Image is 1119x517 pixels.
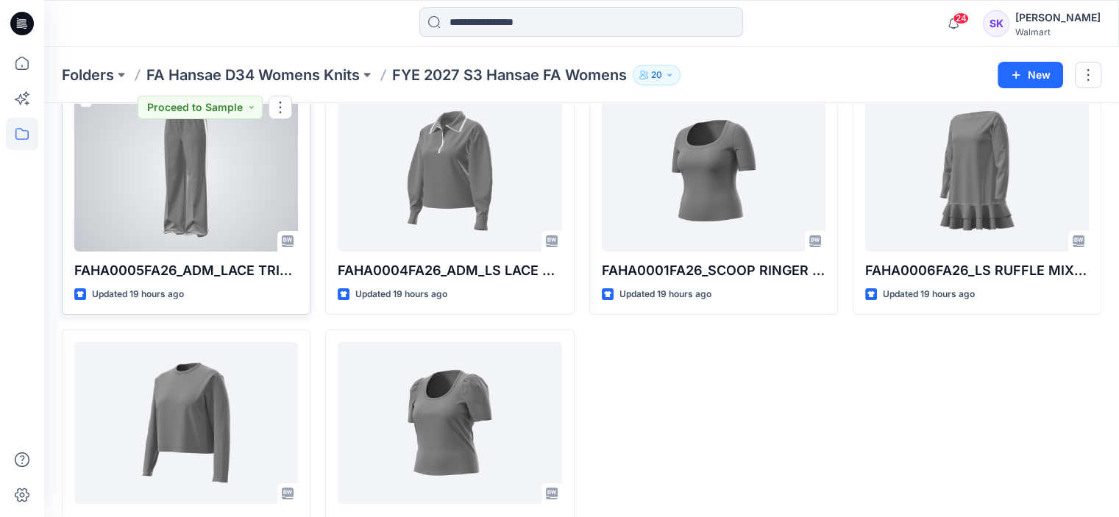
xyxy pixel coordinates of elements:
button: New [998,62,1063,88]
a: FAHA0004FA26_ADM_LS LACE MIXY POLO [338,90,561,252]
p: FAHA0006FA26_LS RUFFLE MIXY DRESS [865,260,1089,281]
p: Updated 19 hours ago [883,287,975,302]
div: SK [983,10,1009,37]
a: FAHA0005FA26_ADM_LACE TRIMING TRACKPANT [74,90,298,252]
p: Updated 19 hours ago [619,287,711,302]
a: FAHA0003FA26_ADM_SLEEVE EASY TEE [74,342,298,504]
span: 24 [953,13,969,24]
a: FAHA0001FA26_SCOOP RINGER TEE [602,90,825,252]
p: Updated 19 hours ago [355,287,447,302]
a: FAHA0002FA26_ADM_U NK PUFF SHLDR TEE [338,342,561,504]
p: FAHA0005FA26_ADM_LACE TRIMING TRACKPANT [74,260,298,281]
p: FAHA0001FA26_SCOOP RINGER TEE [602,260,825,281]
p: FAHA0004FA26_ADM_LS LACE MIXY POLO [338,260,561,281]
a: Folders [62,65,114,85]
a: FAHA0006FA26_LS RUFFLE MIXY DRESS [865,90,1089,252]
p: Updated 19 hours ago [92,287,184,302]
p: FYE 2027 S3 Hansae FA Womens [392,65,627,85]
div: Walmart [1015,26,1101,38]
a: FA Hansae D34 Womens Knits [146,65,360,85]
div: [PERSON_NAME] [1015,9,1101,26]
p: 20 [651,67,662,83]
button: 20 [633,65,681,85]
